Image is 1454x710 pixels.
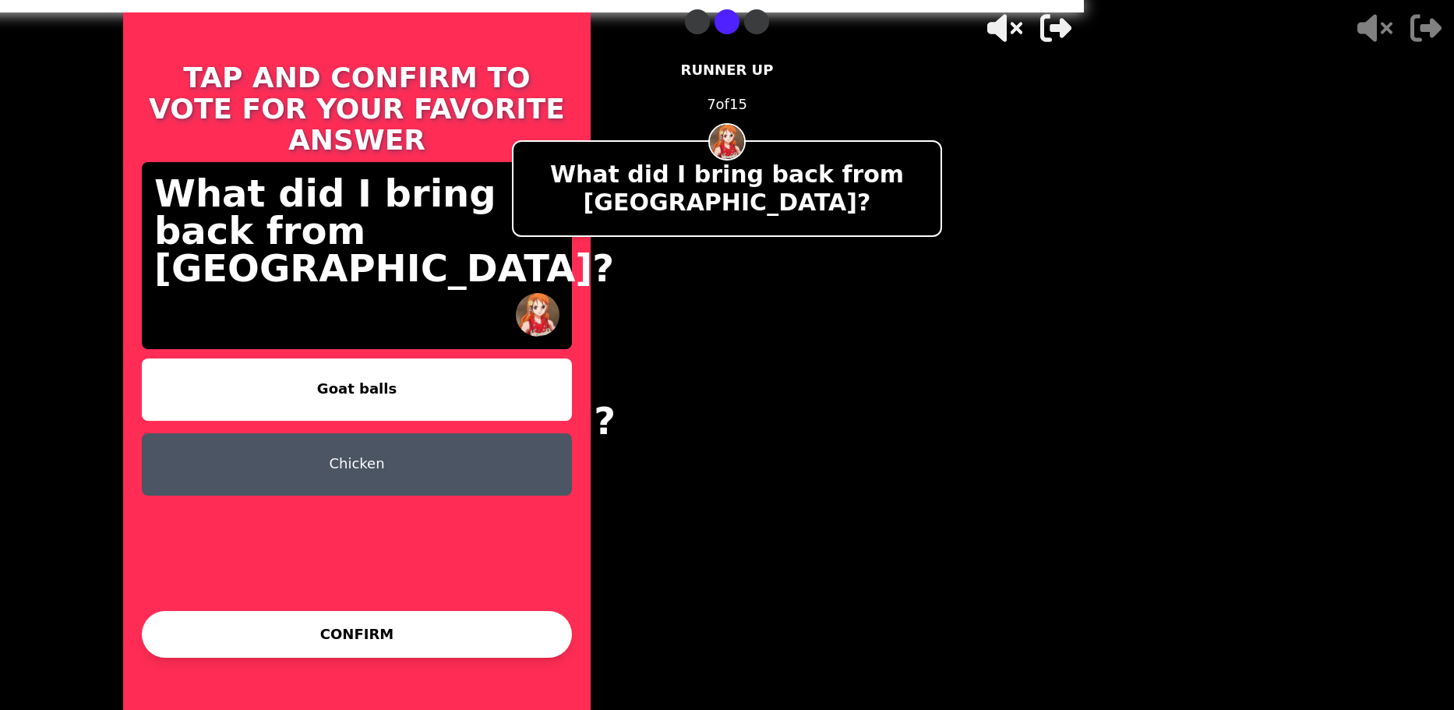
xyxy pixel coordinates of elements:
img: hot seat user profile pic [710,125,744,159]
p: What did I bring back from [GEOGRAPHIC_DATA]? [154,175,559,287]
h1: TAP AND CONFIRM TO VOTE FOR YOUR FAVORITE ANSWER [142,62,572,156]
p: What did I bring back from [GEOGRAPHIC_DATA]? [526,161,928,217]
button: CONFIRM [142,611,572,658]
button: Chicken [142,433,572,496]
button: Goat balls [142,359,572,421]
